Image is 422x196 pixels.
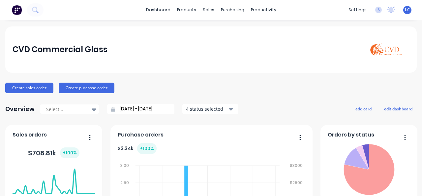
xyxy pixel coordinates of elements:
span: Sales orders [13,131,47,139]
div: $ 708.81k [28,147,79,158]
button: Create sales order [5,83,53,93]
tspan: $2500 [290,180,303,185]
tspan: $3000 [290,163,303,168]
div: products [174,5,199,15]
div: purchasing [218,5,248,15]
div: productivity [248,5,280,15]
div: CVD Commercial Glass [13,43,107,56]
img: CVD Commercial Glass [363,32,409,67]
tspan: 3.00 [120,163,129,168]
div: + 100 % [137,143,157,154]
div: $ 3.34k [118,143,157,154]
div: + 100 % [60,147,79,158]
tspan: 2.50 [120,180,129,185]
div: settings [345,5,370,15]
img: Factory [12,5,22,15]
a: dashboard [143,5,174,15]
span: Purchase orders [118,131,164,139]
div: Overview [5,102,35,116]
button: add card [351,104,376,113]
button: edit dashboard [380,104,417,113]
button: Create purchase order [59,83,114,93]
div: sales [199,5,218,15]
span: Orders by status [328,131,374,139]
span: LC [405,7,410,13]
div: 4 status selected [186,105,227,112]
button: 4 status selected [182,104,238,114]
